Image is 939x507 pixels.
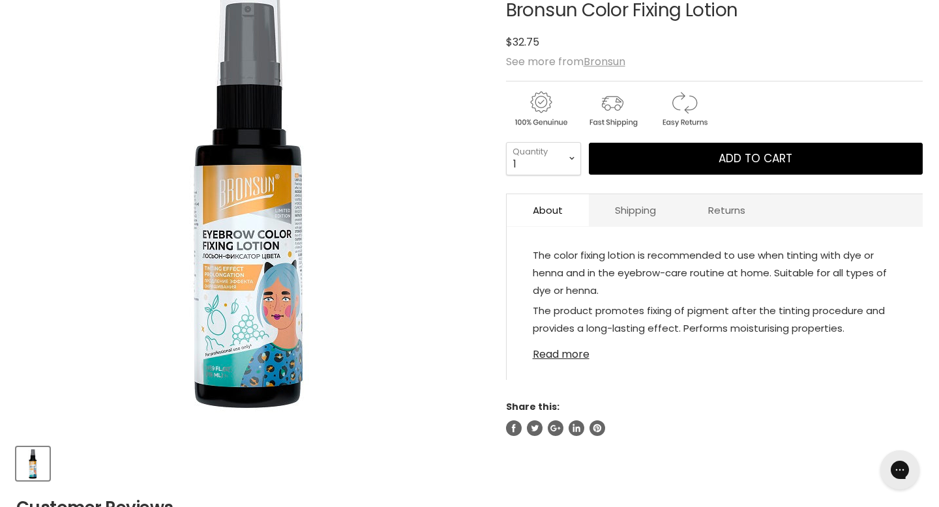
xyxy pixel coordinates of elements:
aside: Share this: [506,401,923,436]
button: Add to cart [589,143,923,175]
button: Bronsun Color Fixing Lotion [16,447,50,480]
select: Quantity [506,142,581,175]
img: Bronsun Color Fixing Lotion [18,448,48,479]
span: See more from [506,54,625,69]
a: Shipping [589,194,682,226]
img: returns.gif [649,89,719,129]
img: genuine.gif [506,89,575,129]
iframe: Gorgias live chat messenger [874,446,926,494]
a: About [507,194,589,226]
img: shipping.gif [578,89,647,129]
p: The color fixing lotion is recommended to use when tinting with dye or henna and in the eyebrow-c... [533,246,897,302]
a: Bronsun [584,54,625,69]
div: Product thumbnails [14,443,485,480]
a: Returns [682,194,771,226]
span: Share this: [506,400,559,413]
a: Read more [533,341,897,360]
h1: Bronsun Color Fixing Lotion [506,1,923,21]
span: Add to cart [719,151,792,166]
span: $32.75 [506,35,539,50]
p: The product promotes fixing of pigment after the tinting procedure and provides a long-lasting ef... [533,302,897,340]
